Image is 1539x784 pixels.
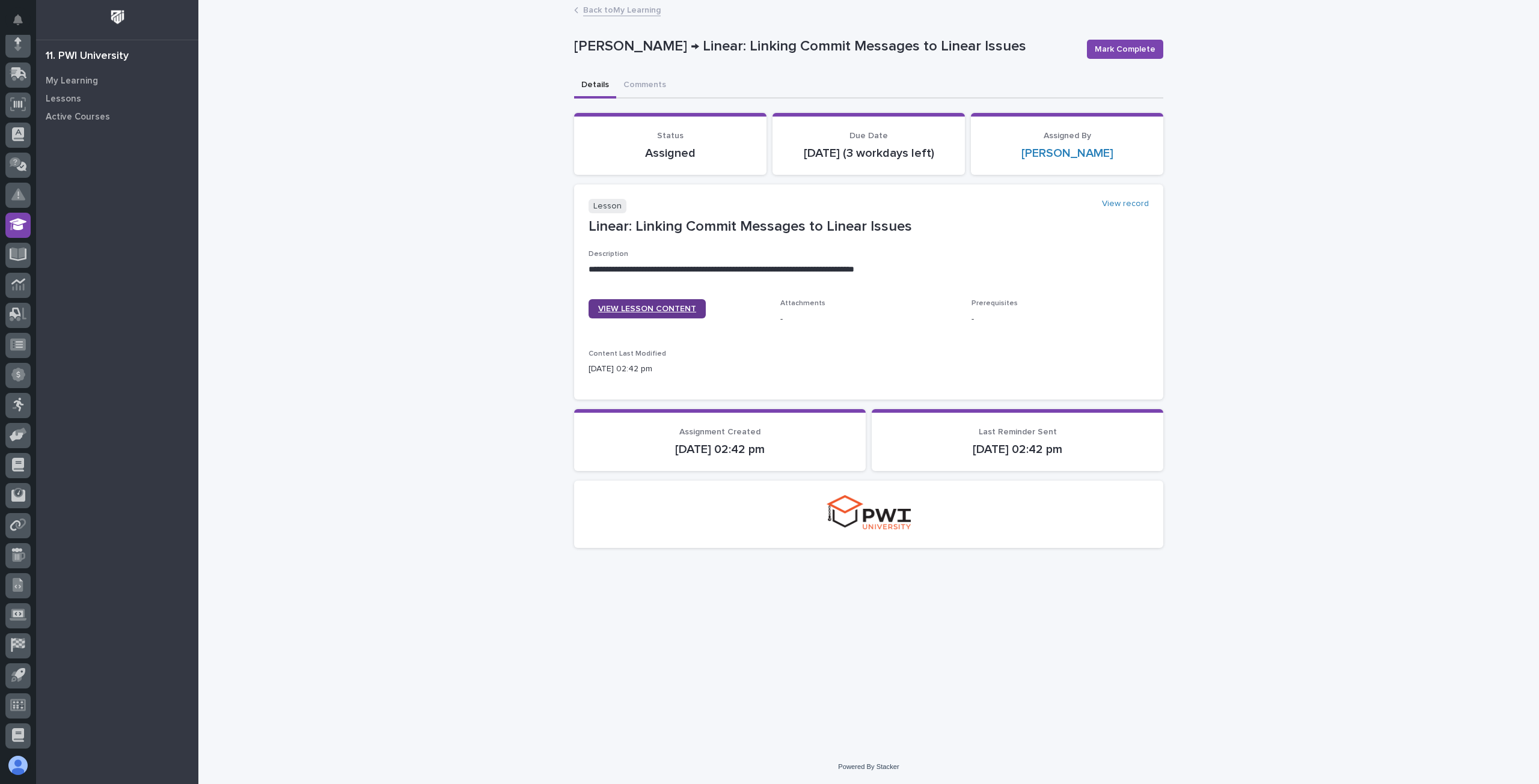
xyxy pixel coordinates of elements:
span: Status [657,132,684,140]
a: Back toMy Learning [583,2,661,16]
span: Due Date [849,132,888,140]
a: View record [1102,199,1149,209]
p: My Learning [46,76,98,87]
p: Active Courses [46,112,110,123]
p: Lessons [46,94,81,105]
p: [DATE] (3 workdays left) [787,146,950,160]
a: Lessons [36,90,198,108]
span: Last Reminder Sent [979,428,1057,436]
button: Details [574,73,616,99]
span: Description [589,251,628,258]
img: Workspace Logo [106,6,129,28]
p: [DATE] 02:42 pm [589,363,766,375]
button: Notifications [5,7,31,32]
p: Assigned [589,146,752,160]
a: Powered By Stacker [838,763,899,770]
span: Content Last Modified [589,350,666,357]
div: 11. PWI University [46,50,129,63]
span: Assigned By [1044,132,1091,140]
button: Mark Complete [1087,40,1163,59]
span: Prerequisites [971,300,1018,307]
a: VIEW LESSON CONTENT [589,299,706,318]
button: users-avatar [5,753,31,778]
p: [DATE] 02:42 pm [886,442,1149,457]
span: Assignment Created [679,428,760,436]
span: VIEW LESSON CONTENT [598,305,696,313]
span: Attachments [780,300,825,307]
p: [DATE] 02:42 pm [589,442,851,457]
a: [PERSON_NAME] [1021,146,1113,160]
button: Comments [616,73,673,99]
span: Mark Complete [1095,43,1155,55]
a: Active Courses [36,108,198,126]
p: [PERSON_NAME] → Linear: Linking Commit Messages to Linear Issues [574,38,1077,55]
div: Notifications [15,14,31,34]
a: My Learning [36,71,198,90]
p: - [971,313,1149,326]
p: Lesson [589,199,626,214]
p: - [780,313,958,326]
p: Linear: Linking Commit Messages to Linear Issues [589,218,1149,236]
img: pwi-university-small.png [827,495,911,529]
